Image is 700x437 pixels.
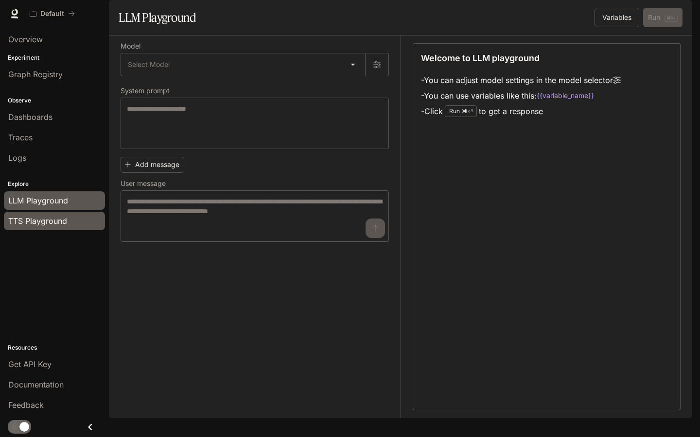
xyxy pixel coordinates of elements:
button: Variables [595,8,639,27]
div: Select Model [121,53,365,76]
p: Model [121,43,140,50]
code: {{variable_name}} [537,91,594,101]
button: Add message [121,157,184,173]
p: Default [40,10,64,18]
p: Welcome to LLM playground [421,51,540,65]
p: User message [121,180,166,187]
li: - Click to get a response [421,103,621,119]
p: System prompt [121,87,170,94]
li: - You can adjust model settings in the model selector [421,72,621,88]
li: - You can use variables like this: [421,88,621,103]
h1: LLM Playground [119,8,196,27]
span: Select Model [128,60,170,69]
button: All workspaces [25,4,79,23]
div: Run [445,105,477,117]
p: ⌘⏎ [462,108,472,114]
